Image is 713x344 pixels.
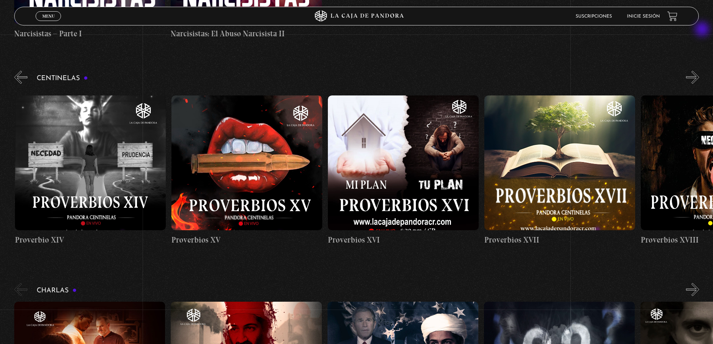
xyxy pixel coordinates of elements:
a: Proverbios XVI [328,89,479,252]
span: Cerrar [40,20,57,25]
h4: Proverbios XV [171,234,322,246]
h4: Narcisistas – Parte I [14,28,165,40]
button: Next [686,283,699,296]
a: Proverbios XV [171,89,322,252]
a: Inicie sesión [627,14,660,19]
button: Previous [14,283,27,296]
button: Next [686,71,699,84]
span: Menu [42,14,55,18]
h4: Narcisistas: El Abuso Narcisista II [171,28,322,40]
a: Proverbio XIV [15,89,166,252]
h3: Centinelas [37,75,88,82]
a: Suscripciones [576,14,612,19]
h4: Proverbios XVI [328,234,479,246]
h4: Proverbios XVII [484,234,635,246]
h3: Charlas [37,287,77,294]
a: View your shopping cart [667,11,677,21]
button: Previous [14,71,27,84]
h4: Proverbio XIV [15,234,166,246]
a: Proverbios XVII [484,89,635,252]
